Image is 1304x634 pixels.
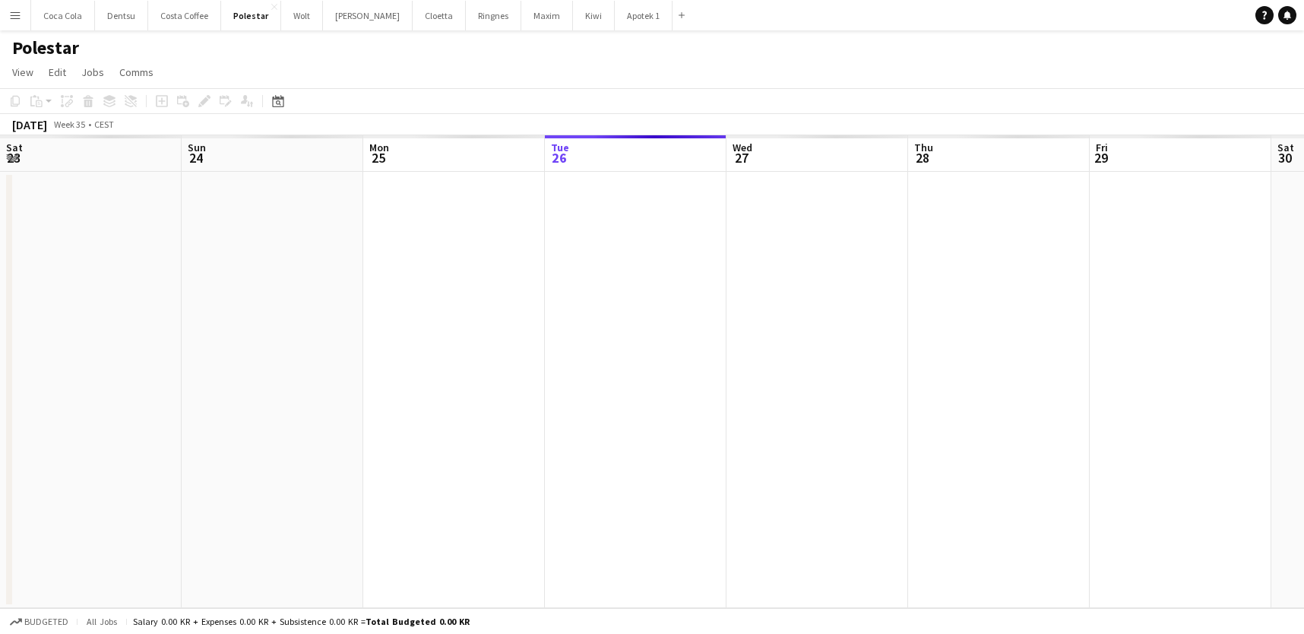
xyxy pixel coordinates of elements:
[81,65,104,79] span: Jobs
[367,149,389,166] span: 25
[1277,141,1294,154] span: Sat
[6,141,23,154] span: Sat
[730,149,752,166] span: 27
[6,62,40,82] a: View
[24,617,68,627] span: Budgeted
[413,1,466,30] button: Cloetta
[148,1,221,30] button: Costa Coffee
[12,117,47,132] div: [DATE]
[185,149,206,166] span: 24
[573,1,615,30] button: Kiwi
[50,119,88,130] span: Week 35
[914,141,933,154] span: Thu
[75,62,110,82] a: Jobs
[366,616,470,627] span: Total Budgeted 0.00 KR
[133,616,470,627] div: Salary 0.00 KR + Expenses 0.00 KR + Subsistence 0.00 KR =
[323,1,413,30] button: [PERSON_NAME]
[84,616,120,627] span: All jobs
[188,141,206,154] span: Sun
[113,62,160,82] a: Comms
[12,36,79,59] h1: Polestar
[521,1,573,30] button: Maxim
[4,149,23,166] span: 23
[369,141,389,154] span: Mon
[549,149,569,166] span: 26
[466,1,521,30] button: Ringnes
[912,149,933,166] span: 28
[49,65,66,79] span: Edit
[1094,149,1108,166] span: 29
[119,65,154,79] span: Comms
[95,1,148,30] button: Dentsu
[551,141,569,154] span: Tue
[94,119,114,130] div: CEST
[733,141,752,154] span: Wed
[281,1,323,30] button: Wolt
[12,65,33,79] span: View
[1275,149,1294,166] span: 30
[1096,141,1108,154] span: Fri
[43,62,72,82] a: Edit
[615,1,673,30] button: Apotek 1
[31,1,95,30] button: Coca Cola
[221,1,281,30] button: Polestar
[8,613,71,630] button: Budgeted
